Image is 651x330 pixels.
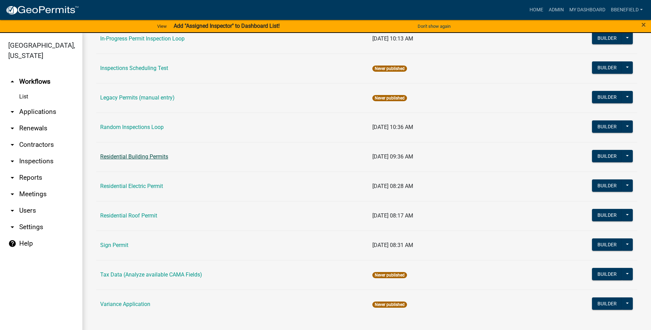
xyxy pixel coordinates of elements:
[592,91,622,103] button: Builder
[415,21,453,32] button: Don't show again
[608,3,646,16] a: BBenefield
[100,153,168,160] a: Residential Building Permits
[641,21,646,29] button: Close
[372,272,407,278] span: Never published
[100,35,185,42] a: In-Progress Permit Inspection Loop
[100,65,168,71] a: Inspections Scheduling Test
[372,242,413,248] span: [DATE] 08:31 AM
[372,302,407,308] span: Never published
[100,301,150,307] a: Variance Application
[100,124,164,130] a: Random Inspections Loop
[100,212,157,219] a: Residential Roof Permit
[100,183,163,189] a: Residential Electric Permit
[372,35,413,42] span: [DATE] 10:13 AM
[174,23,280,29] strong: Add "Assigned Inspector" to Dashboard List!
[100,271,202,278] a: Tax Data (Analyze available CAMA Fields)
[592,297,622,310] button: Builder
[372,183,413,189] span: [DATE] 08:28 AM
[592,209,622,221] button: Builder
[8,190,16,198] i: arrow_drop_down
[372,153,413,160] span: [DATE] 09:36 AM
[372,66,407,72] span: Never published
[592,61,622,74] button: Builder
[8,239,16,248] i: help
[8,174,16,182] i: arrow_drop_down
[592,179,622,192] button: Builder
[527,3,546,16] a: Home
[592,120,622,133] button: Builder
[8,108,16,116] i: arrow_drop_down
[372,212,413,219] span: [DATE] 08:17 AM
[372,124,413,130] span: [DATE] 10:36 AM
[8,207,16,215] i: arrow_drop_down
[546,3,567,16] a: Admin
[592,238,622,251] button: Builder
[8,223,16,231] i: arrow_drop_down
[592,268,622,280] button: Builder
[641,20,646,30] span: ×
[567,3,608,16] a: My Dashboard
[100,242,128,248] a: Sign Permit
[100,94,175,101] a: Legacy Permits (manual entry)
[8,141,16,149] i: arrow_drop_down
[592,150,622,162] button: Builder
[8,78,16,86] i: arrow_drop_up
[8,157,16,165] i: arrow_drop_down
[592,32,622,44] button: Builder
[154,21,170,32] a: View
[8,124,16,132] i: arrow_drop_down
[372,95,407,101] span: Never published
